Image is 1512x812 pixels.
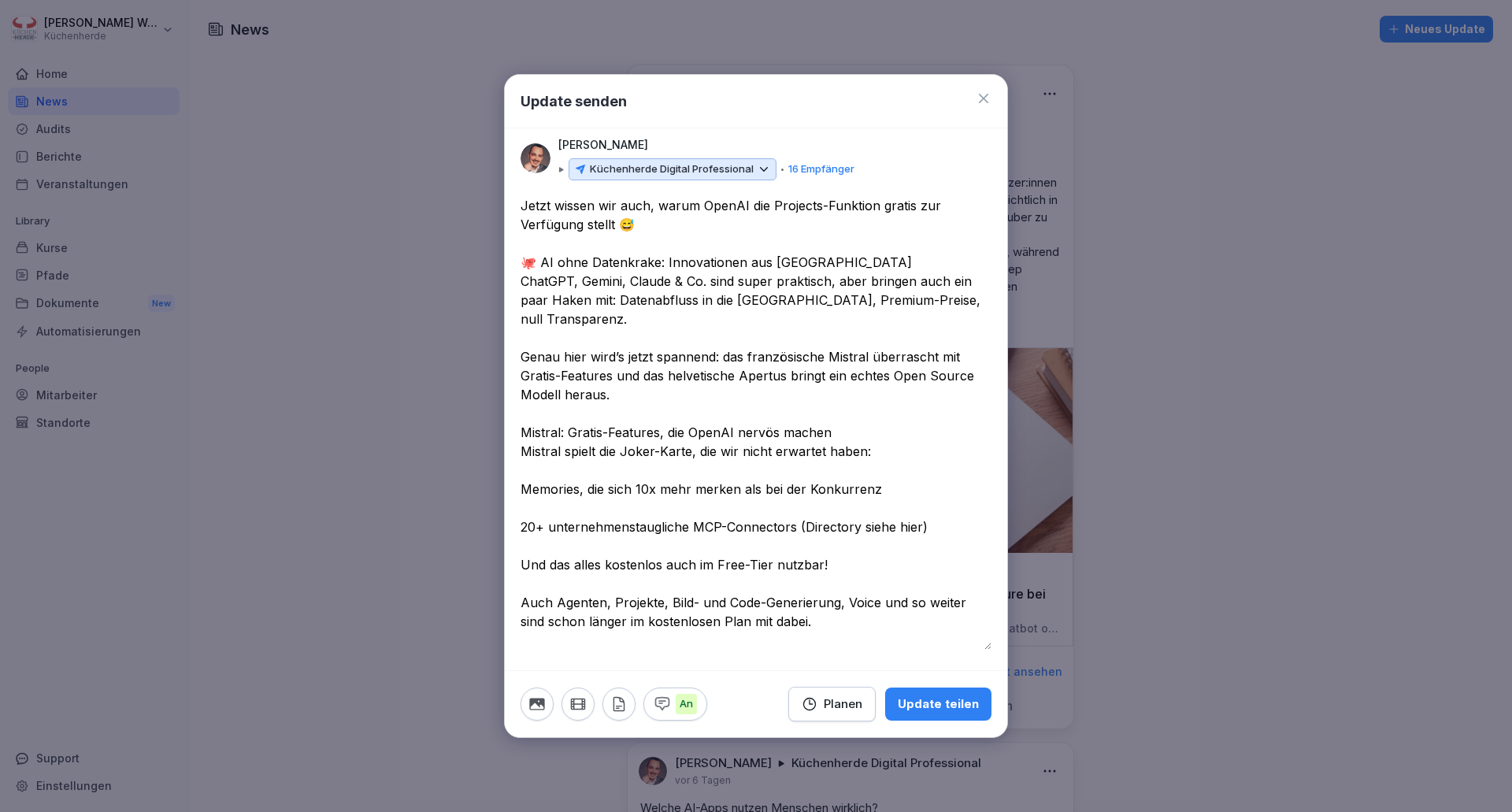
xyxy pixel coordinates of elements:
div: Update teilen [898,695,979,713]
h1: Update senden [521,91,627,112]
button: Planen [788,687,876,721]
img: blkuibim9ggwy8x0ihyxhg17.png [521,143,550,173]
p: An [676,694,697,714]
button: An [643,688,707,721]
button: Update teilen [885,688,991,721]
div: Planen [802,695,862,713]
p: [PERSON_NAME] [558,136,648,154]
p: Küchenherde Digital Professional [590,161,754,177]
p: 16 Empfänger [788,161,854,177]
